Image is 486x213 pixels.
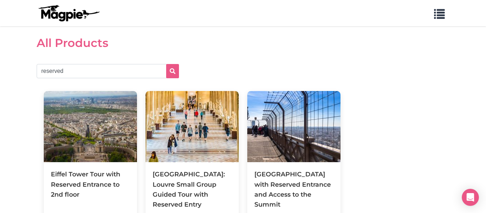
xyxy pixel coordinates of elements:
img: logo-ab69f6fb50320c5b225c76a69d11143b.png [37,5,101,22]
img: Eiffel Tower Tour with Reserved Entrance to 2nd floor [44,91,137,162]
div: [GEOGRAPHIC_DATA] with Reserved Entrance and Access to the Summit [254,169,333,209]
div: Open Intercom Messenger [462,189,479,206]
img: Eiffel Tower with Reserved Entrance and Access to the Summit [247,91,340,162]
input: Search products... [37,64,179,78]
img: Paris: Louvre Small Group Guided Tour with Reserved Entry [146,91,239,162]
div: Eiffel Tower Tour with Reserved Entrance to 2nd floor [51,169,130,199]
h2: All Products [37,36,449,50]
div: [GEOGRAPHIC_DATA]: Louvre Small Group Guided Tour with Reserved Entry [153,169,232,209]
